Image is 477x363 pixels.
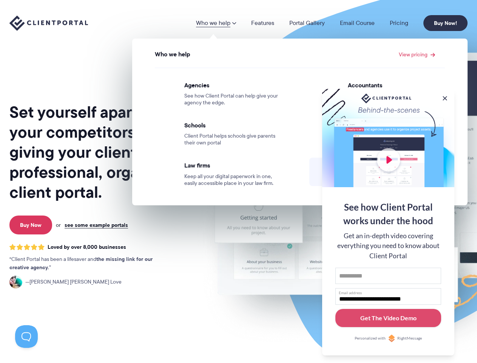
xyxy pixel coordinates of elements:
div: Get The Video Demo [360,313,417,323]
h1: Set yourself apart from your competitors by giving your clients a professional, organized client ... [9,102,193,202]
span: [PERSON_NAME] [PERSON_NAME] Love [25,278,122,286]
a: See all our use cases [309,158,454,186]
input: Email address [335,288,441,305]
span: Personalized with [355,335,386,341]
span: Schools [184,121,281,129]
strong: the missing link for our creative agency [9,255,153,271]
a: Pricing [390,20,408,26]
ul: Who we help [132,39,468,205]
span: Who we help [155,51,190,58]
iframe: Toggle Customer Support [15,325,38,348]
a: Buy Now [9,216,52,234]
a: Portal Gallery [289,20,325,26]
span: Accountants [348,81,445,89]
button: Get The Video Demo [335,309,441,327]
span: or [56,222,61,228]
a: Buy Now! [423,15,468,31]
ul: View pricing [136,60,463,194]
span: Loved by over 8,000 businesses [48,244,126,250]
a: Who we help [196,20,236,26]
a: Email Course [340,20,375,26]
span: Law firms [184,161,281,169]
span: Client Portal helps schools give parents their own portal [184,133,281,146]
div: See how Client Portal works under the hood [335,200,441,228]
a: View pricing [399,52,435,57]
a: see some example portals [65,222,128,228]
span: Agencies [184,81,281,89]
span: See how Client Portal can help give your agency the edge. [184,93,281,106]
a: Personalized withRightMessage [335,335,441,342]
p: Client Portal has been a lifesaver and . [9,255,168,272]
span: Keep all your digital paperwork in one, easily accessible place in your law firm. [184,173,281,187]
a: Features [251,20,274,26]
div: Get an in-depth video covering everything you need to know about Client Portal [335,231,441,261]
img: Personalized with RightMessage [388,335,395,342]
span: RightMessage [397,335,422,341]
